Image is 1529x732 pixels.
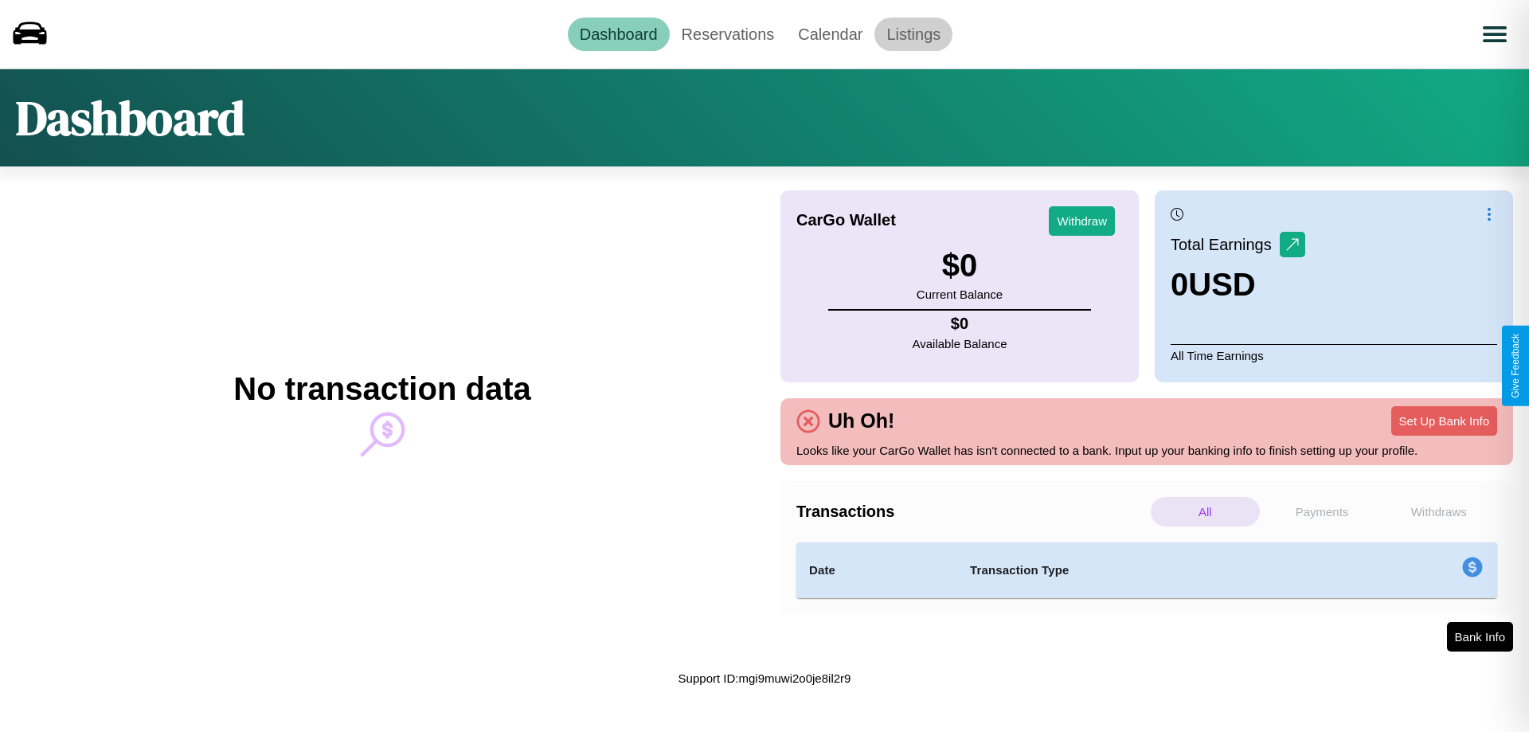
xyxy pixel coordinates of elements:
p: Total Earnings [1171,230,1280,259]
button: Bank Info [1447,622,1513,652]
button: Withdraw [1049,206,1115,236]
h4: Uh Oh! [820,409,902,433]
p: Current Balance [917,284,1003,305]
table: simple table [796,542,1497,598]
p: Withdraws [1384,497,1493,526]
p: Support ID: mgi9muwi2o0je8il2r9 [678,667,851,689]
h4: Date [809,561,944,580]
p: Available Balance [913,333,1007,354]
h4: Transaction Type [970,561,1332,580]
p: All Time Earnings [1171,344,1497,366]
button: Set Up Bank Info [1391,406,1497,436]
h3: $ 0 [917,248,1003,284]
p: Looks like your CarGo Wallet has isn't connected to a bank. Input up your banking info to finish ... [796,440,1497,461]
a: Dashboard [568,18,670,51]
h1: Dashboard [16,85,244,151]
h2: No transaction data [233,371,530,407]
h4: $ 0 [913,315,1007,333]
h4: CarGo Wallet [796,211,896,229]
h3: 0 USD [1171,267,1305,303]
a: Calendar [786,18,874,51]
h4: Transactions [796,503,1147,521]
button: Open menu [1472,12,1517,57]
a: Listings [874,18,952,51]
p: Payments [1268,497,1377,526]
p: All [1151,497,1260,526]
a: Reservations [670,18,787,51]
div: Give Feedback [1510,334,1521,398]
